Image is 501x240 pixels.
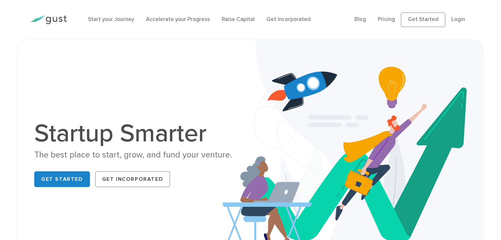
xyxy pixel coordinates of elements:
a: Get Incorporated [95,171,170,187]
a: Raise Capital [222,16,255,23]
h1: Startup Smarter [34,121,245,146]
a: Pricing [378,16,395,23]
a: Get Started [34,171,90,187]
div: The best place to start, grow, and fund your venture. [34,149,245,161]
a: Get Started [401,12,445,27]
a: Get Incorporated [266,16,311,23]
img: Gust Logo [30,15,67,24]
a: Login [451,16,465,23]
a: Accelerate your Progress [146,16,210,23]
a: Blog [354,16,366,23]
a: Start your Journey [88,16,134,23]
